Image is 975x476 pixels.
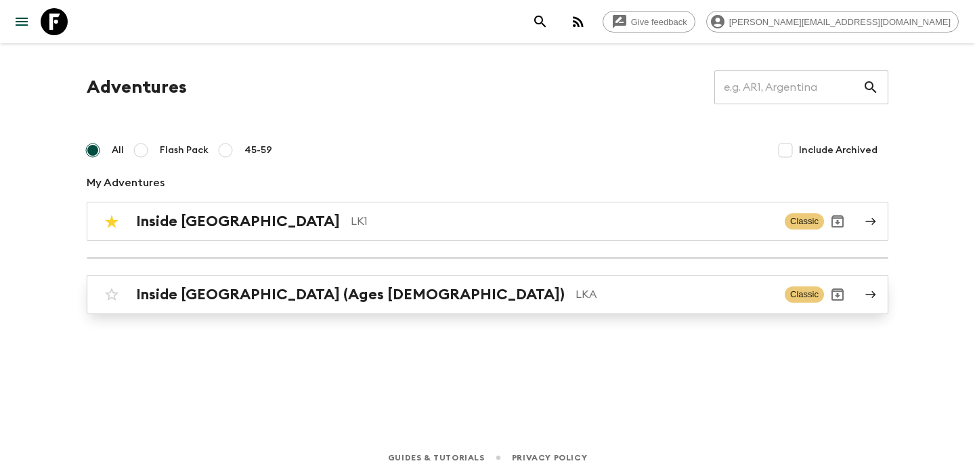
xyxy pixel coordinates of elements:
h1: Adventures [87,74,187,101]
span: 45-59 [244,144,272,157]
a: Inside [GEOGRAPHIC_DATA] (Ages [DEMOGRAPHIC_DATA])LKAClassicArchive [87,275,888,314]
button: Archive [824,208,851,235]
div: [PERSON_NAME][EMAIL_ADDRESS][DOMAIN_NAME] [706,11,959,33]
span: Flash Pack [160,144,209,157]
button: search adventures [527,8,554,35]
span: Include Archived [799,144,877,157]
span: Classic [785,213,824,230]
input: e.g. AR1, Argentina [714,68,863,106]
button: menu [8,8,35,35]
span: All [112,144,124,157]
span: [PERSON_NAME][EMAIL_ADDRESS][DOMAIN_NAME] [722,17,958,27]
a: Inside [GEOGRAPHIC_DATA]LK1ClassicArchive [87,202,888,241]
h2: Inside [GEOGRAPHIC_DATA] [136,213,340,230]
button: Archive [824,281,851,308]
a: Guides & Tutorials [388,450,485,465]
span: Classic [785,286,824,303]
p: LKA [576,286,774,303]
p: My Adventures [87,175,888,191]
h2: Inside [GEOGRAPHIC_DATA] (Ages [DEMOGRAPHIC_DATA]) [136,286,565,303]
a: Privacy Policy [512,450,587,465]
span: Give feedback [624,17,695,27]
p: LK1 [351,213,774,230]
a: Give feedback [603,11,695,33]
